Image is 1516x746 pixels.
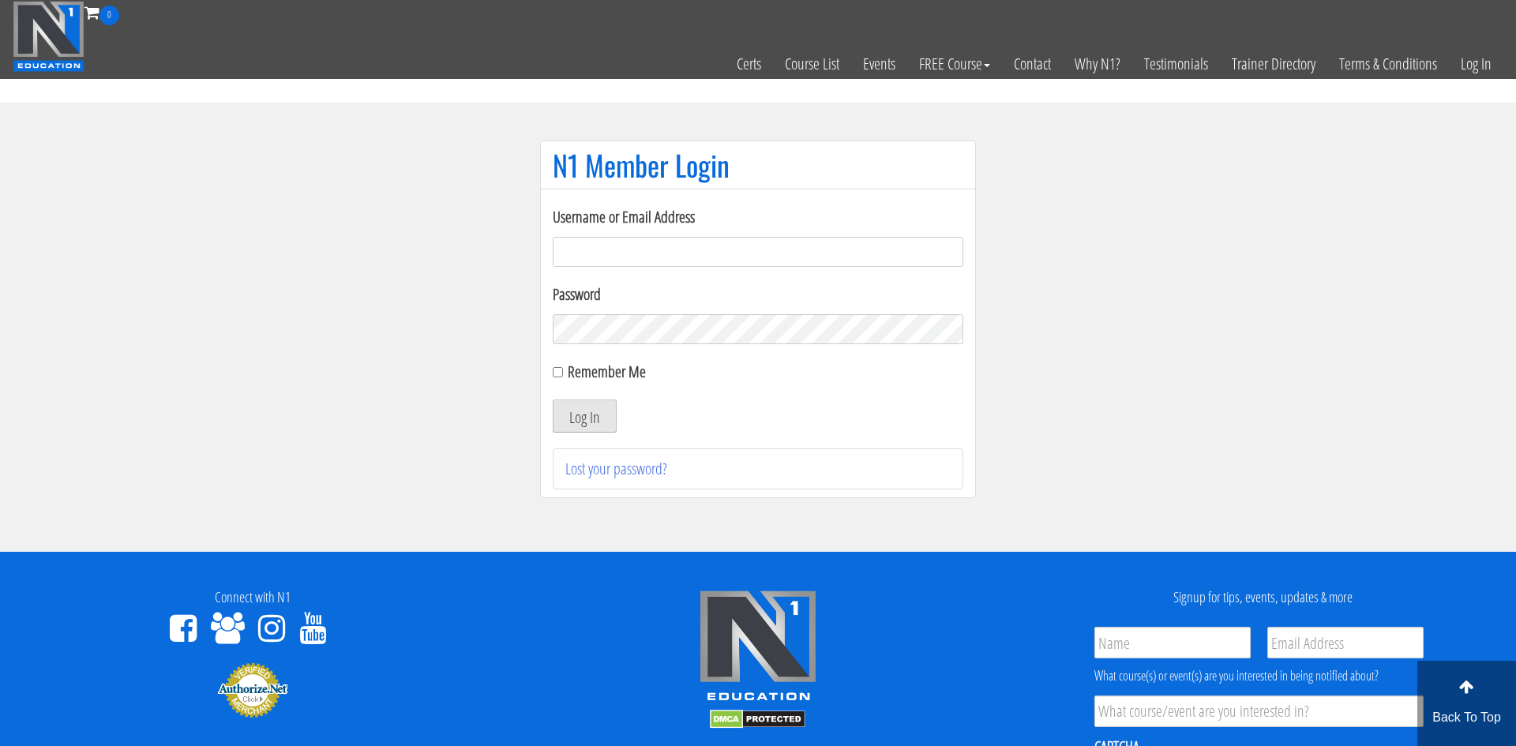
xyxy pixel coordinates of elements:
[1132,25,1220,103] a: Testimonials
[1449,25,1503,103] a: Log In
[1063,25,1132,103] a: Why N1?
[1002,25,1063,103] a: Contact
[1023,590,1504,605] h4: Signup for tips, events, updates & more
[1094,627,1251,658] input: Name
[907,25,1002,103] a: FREE Course
[1220,25,1327,103] a: Trainer Directory
[773,25,851,103] a: Course List
[553,205,963,229] label: Username or Email Address
[1094,695,1424,727] input: What course/event are you interested in?
[553,149,963,181] h1: N1 Member Login
[1417,708,1516,727] p: Back To Top
[725,25,773,103] a: Certs
[99,6,119,25] span: 0
[565,458,667,479] a: Lost your password?
[553,399,617,433] button: Log In
[1267,627,1424,658] input: Email Address
[710,710,805,729] img: DMCA.com Protection Status
[553,283,963,306] label: Password
[568,361,646,382] label: Remember Me
[699,590,817,707] img: n1-edu-logo
[217,662,288,718] img: Authorize.Net Merchant - Click to Verify
[1327,25,1449,103] a: Terms & Conditions
[851,25,907,103] a: Events
[1094,666,1424,685] div: What course(s) or event(s) are you interested in being notified about?
[13,1,84,72] img: n1-education
[12,590,493,605] h4: Connect with N1
[84,2,119,23] a: 0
